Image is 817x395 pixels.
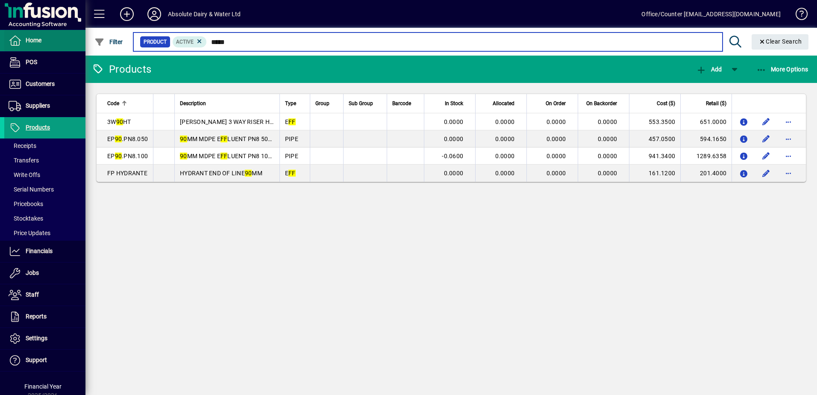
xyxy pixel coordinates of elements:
span: In Stock [445,99,463,108]
a: Price Updates [4,226,85,240]
td: 594.1650 [680,130,732,147]
span: Products [26,124,50,131]
div: Group [315,99,338,108]
span: 0.0000 [444,118,464,125]
em: 90 [245,170,252,177]
a: Stocktakes [4,211,85,226]
span: Add [696,66,722,73]
div: Type [285,99,305,108]
td: 553.3500 [629,113,680,130]
a: POS [4,52,85,73]
span: 0.0000 [495,170,515,177]
em: 90 [116,118,123,125]
button: More options [782,166,795,180]
div: On Order [532,99,573,108]
span: Home [26,37,41,44]
em: 90 [180,153,187,159]
span: Filter [94,38,123,45]
span: -0.0600 [442,153,463,159]
div: Description [180,99,274,108]
td: 161.1200 [629,165,680,182]
a: Reports [4,306,85,327]
span: More Options [756,66,808,73]
button: More options [782,149,795,163]
button: Edit [759,132,773,146]
a: Home [4,30,85,51]
a: Write Offs [4,168,85,182]
button: Clear [752,34,809,50]
button: Filter [92,34,125,50]
td: 1289.6358 [680,147,732,165]
td: 457.0500 [629,130,680,147]
em: 90 [115,136,122,142]
a: Staff [4,284,85,306]
span: Sub Group [349,99,373,108]
span: 0.0000 [547,118,566,125]
span: Price Updates [9,230,50,236]
a: Knowledge Base [789,2,806,29]
div: Barcode [392,99,419,108]
span: Customers [26,80,55,87]
span: Reports [26,313,47,320]
span: 0.0000 [444,170,464,177]
span: Active [176,39,194,45]
span: On Backorder [586,99,617,108]
em: 90 [115,153,122,159]
a: Transfers [4,153,85,168]
span: 0.0000 [598,170,617,177]
button: More Options [754,62,811,77]
span: On Order [546,99,566,108]
span: Transfers [9,157,39,164]
span: MM MDPE E LUENT PN8 100MTR [180,153,284,159]
div: Absolute Dairy & Water Ltd [168,7,241,21]
span: Description [180,99,206,108]
button: Add [694,62,724,77]
span: 0.0000 [495,136,515,142]
a: Customers [4,74,85,95]
span: Barcode [392,99,411,108]
em: FF [288,170,296,177]
span: 0.0000 [598,153,617,159]
span: FP HYDRANTE [107,170,147,177]
a: Financials [4,241,85,262]
span: HYDRANT END OF LINE MM [180,170,262,177]
span: Settings [26,335,47,342]
span: Receipts [9,142,36,149]
div: Products [92,62,151,76]
a: Jobs [4,262,85,284]
button: Edit [759,115,773,129]
span: Retail ($) [706,99,726,108]
span: Serial Numbers [9,186,54,193]
span: Financial Year [24,383,62,390]
div: Code [107,99,148,108]
button: Add [113,6,141,22]
span: POS [26,59,37,65]
span: Support [26,357,47,363]
div: In Stock [429,99,471,108]
span: Group [315,99,329,108]
td: 651.0000 [680,113,732,130]
a: Suppliers [4,95,85,117]
mat-chip: Activation Status: Active [173,36,207,47]
span: 0.0000 [547,136,566,142]
span: EP .PN8.100 [107,153,148,159]
span: E [285,118,296,125]
span: Cost ($) [657,99,675,108]
button: More options [782,132,795,146]
a: Receipts [4,139,85,153]
span: Pricebooks [9,200,43,207]
td: 201.4000 [680,165,732,182]
button: Edit [759,166,773,180]
em: FF [288,118,296,125]
div: On Backorder [583,99,625,108]
span: Clear Search [758,38,802,45]
span: PIPE [285,136,298,142]
span: Stocktakes [9,215,43,222]
span: [PERSON_NAME] 3 WAY RISER HYDRANT MM TAIL [180,118,324,125]
span: Product [144,38,167,46]
em: FF [220,153,228,159]
span: Suppliers [26,102,50,109]
span: 0.0000 [495,153,515,159]
span: Allocated [493,99,514,108]
a: Serial Numbers [4,182,85,197]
